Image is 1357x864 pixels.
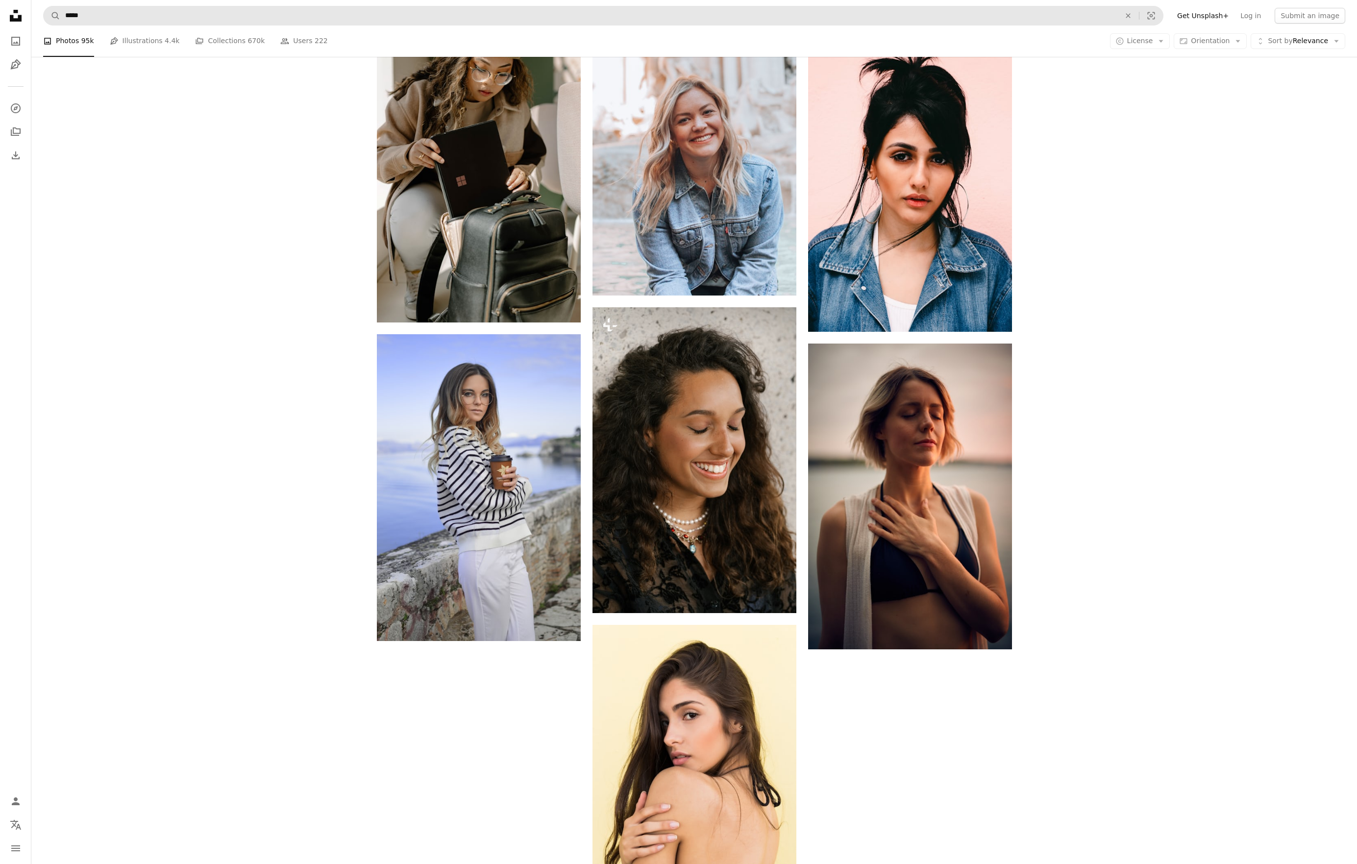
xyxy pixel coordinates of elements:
button: Sort byRelevance [1251,33,1345,49]
button: Language [6,815,25,835]
span: 222 [315,36,328,47]
a: woman in white near calm body of water [377,483,581,492]
img: woman in white vest and black bikini with hand on chest [808,344,1012,649]
button: Submit an image [1275,8,1345,24]
a: Get Unsplash+ [1171,8,1234,24]
a: a woman holding a piece of luggage [377,165,581,174]
img: a woman smiling while looking at her cell phone [592,307,796,613]
a: a woman smiling while looking at her cell phone [592,455,796,464]
span: 4.4k [165,36,179,47]
a: Photos [6,31,25,51]
span: Relevance [1268,36,1328,46]
button: Visual search [1139,6,1163,25]
img: woman in white near calm body of water [377,334,581,641]
span: Sort by [1268,37,1292,45]
button: Menu [6,839,25,858]
button: Search Unsplash [44,6,60,25]
a: woman in white vest and black bikini with hand on chest [808,492,1012,500]
a: Download History [6,146,25,165]
img: woman wearing blue denim jacket [808,26,1012,332]
a: Log in [1234,8,1267,24]
a: Home — Unsplash [6,6,25,27]
a: Illustrations [6,55,25,74]
a: Illustrations 4.4k [110,25,180,57]
span: Orientation [1191,37,1230,45]
span: 670k [247,36,265,47]
a: Collections 670k [195,25,265,57]
a: woman smiling wearing denim jacket [592,138,796,147]
a: Explore [6,99,25,118]
button: License [1110,33,1170,49]
a: woman doing pose [592,773,796,782]
a: Collections [6,122,25,142]
span: License [1127,37,1153,45]
a: Log in / Sign up [6,791,25,811]
button: Clear [1117,6,1139,25]
form: Find visuals sitewide [43,6,1163,25]
img: a woman holding a piece of luggage [377,17,581,322]
a: Users 222 [280,25,327,57]
button: Orientation [1174,33,1247,49]
a: woman wearing blue denim jacket [808,174,1012,183]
